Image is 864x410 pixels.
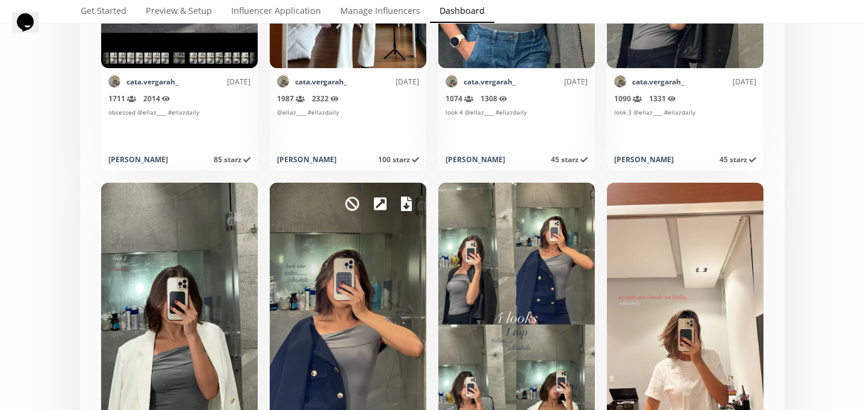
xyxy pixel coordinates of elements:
a: cata.vergarah_ [126,77,178,87]
div: [DATE] [684,77,756,87]
span: 45 starz [719,154,756,165]
div: obsessed @ellaz____ #ellazdaily [108,108,250,147]
img: 502018355_18510087139033969_1625453689987181256_n.jpg [277,75,289,87]
iframe: chat widget [12,12,51,48]
a: cata.vergarah_ [464,77,515,87]
img: 502018355_18510087139033969_1625453689987181256_n.jpg [108,75,120,87]
div: [PERSON_NAME] [614,154,674,165]
div: [DATE] [178,77,250,87]
span: 1711 [108,93,136,104]
a: cata.vergarah_ [632,77,684,87]
span: 100 starz [378,154,419,165]
div: @ellaz____ #ellazdaily [277,108,419,147]
div: [PERSON_NAME] [108,154,168,165]
span: 1090 [614,93,642,104]
span: 1308 [480,93,508,104]
span: 1074 [446,93,473,104]
span: 1987 [277,93,305,104]
div: [DATE] [515,77,588,87]
span: 45 starz [551,154,588,165]
div: [DATE] [347,77,419,87]
div: [PERSON_NAME] [277,154,337,165]
span: 2014 [143,93,170,104]
img: 502018355_18510087139033969_1625453689987181256_n.jpg [446,75,458,87]
a: cata.vergarah_ [295,77,347,87]
span: 1331 [649,93,676,104]
div: look 3 @ellaz____ #ellazdaily [614,108,756,147]
span: 2322 [312,93,339,104]
span: 85 starz [214,154,250,165]
div: look 4 @ellaz____ #ellazdaily [446,108,588,147]
img: 502018355_18510087139033969_1625453689987181256_n.jpg [614,75,626,87]
div: [PERSON_NAME] [446,154,505,165]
